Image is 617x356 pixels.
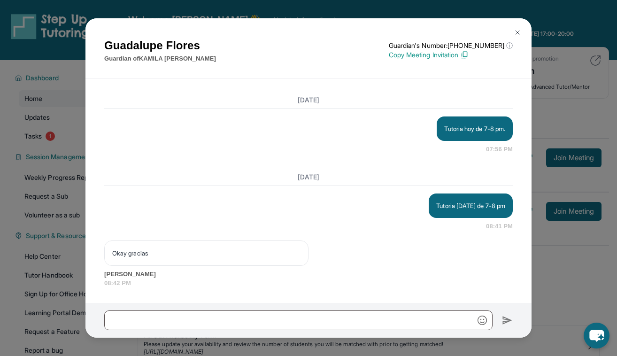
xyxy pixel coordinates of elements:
[486,145,513,154] span: 07:56 PM
[444,124,505,133] p: Tutoria hoy de 7-8 pm.
[478,316,487,325] img: Emoji
[514,29,521,36] img: Close Icon
[104,37,216,54] h1: Guadalupe Flores
[460,51,469,59] img: Copy Icon
[584,323,609,348] button: chat-button
[502,315,513,326] img: Send icon
[389,50,513,60] p: Copy Meeting Invitation
[389,41,513,50] p: Guardian's Number: [PHONE_NUMBER]
[104,279,513,288] span: 08:42 PM
[104,270,513,279] span: [PERSON_NAME]
[104,54,216,63] p: Guardian of KAMILA [PERSON_NAME]
[104,172,513,182] h3: [DATE]
[486,222,513,231] span: 08:41 PM
[506,41,513,50] span: ⓘ
[436,201,505,210] p: Tutoria [DATE] de 7-8 pm
[112,248,301,258] p: Okay gracias
[104,95,513,105] h3: [DATE]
